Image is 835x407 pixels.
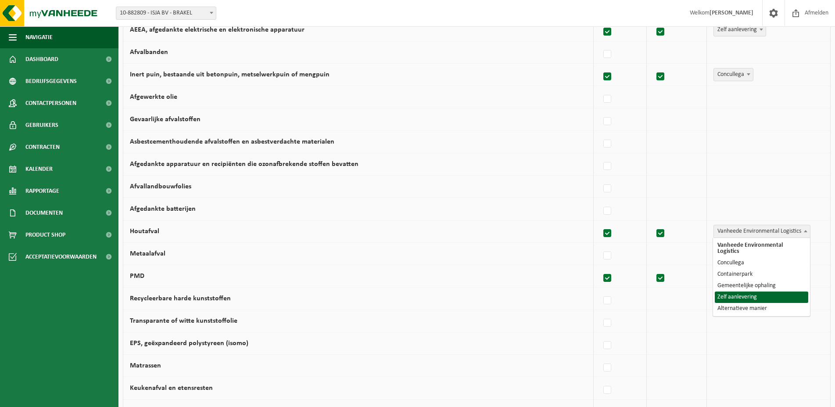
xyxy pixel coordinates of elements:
[116,7,216,19] span: 10-882809 - ISJA BV - BRAKEL
[714,24,766,36] span: Zelf aanlevering
[130,49,168,56] label: Afvalbanden
[25,180,59,202] span: Rapportage
[714,225,810,238] span: Vanheede Environmental Logistics
[713,225,810,238] span: Vanheede Environmental Logistics
[25,202,63,224] span: Documenten
[130,183,191,190] label: Afvallandbouwfolies
[25,92,76,114] span: Contactpersonen
[25,114,58,136] span: Gebruikers
[715,269,808,280] li: Containerpark
[25,48,58,70] span: Dashboard
[715,257,808,269] li: Concullega
[25,158,53,180] span: Kalender
[25,136,60,158] span: Contracten
[130,273,144,280] label: PMD
[116,7,216,20] span: 10-882809 - ISJA BV - BRAKEL
[715,280,808,292] li: Gemeentelijke ophaling
[130,228,159,235] label: Houtafval
[130,317,237,324] label: Transparante of witte kunststoffolie
[715,240,808,257] li: Vanheede Environmental Logistics
[130,295,231,302] label: Recycleerbare harde kunststoffen
[25,26,53,48] span: Navigatie
[130,138,334,145] label: Asbestcementhoudende afvalstoffen en asbestverdachte materialen
[130,161,358,168] label: Afgedankte apparatuur en recipiënten die ozonafbrekende stoffen bevatten
[130,385,213,392] label: Keukenafval en etensresten
[130,71,330,78] label: Inert puin, bestaande uit betonpuin, metselwerkpuin of mengpuin
[130,94,177,101] label: Afgewerkte olie
[130,26,305,33] label: AEEA, afgedankte elektrische en elektronische apparatuur
[130,340,248,347] label: EPS, geëxpandeerd polystyreen (isomo)
[25,246,97,268] span: Acceptatievoorwaarden
[710,10,753,16] strong: [PERSON_NAME]
[130,362,161,369] label: Matrassen
[713,68,753,81] span: Concullega
[715,303,808,314] li: Alternatieve manier
[715,292,808,303] li: Zelf aanlevering
[713,23,766,36] span: Zelf aanlevering
[130,205,196,213] label: Afgedankte batterijen
[714,68,753,81] span: Concullega
[25,70,77,92] span: Bedrijfsgegevens
[25,224,65,246] span: Product Shop
[130,250,165,257] label: Metaalafval
[130,116,201,123] label: Gevaarlijke afvalstoffen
